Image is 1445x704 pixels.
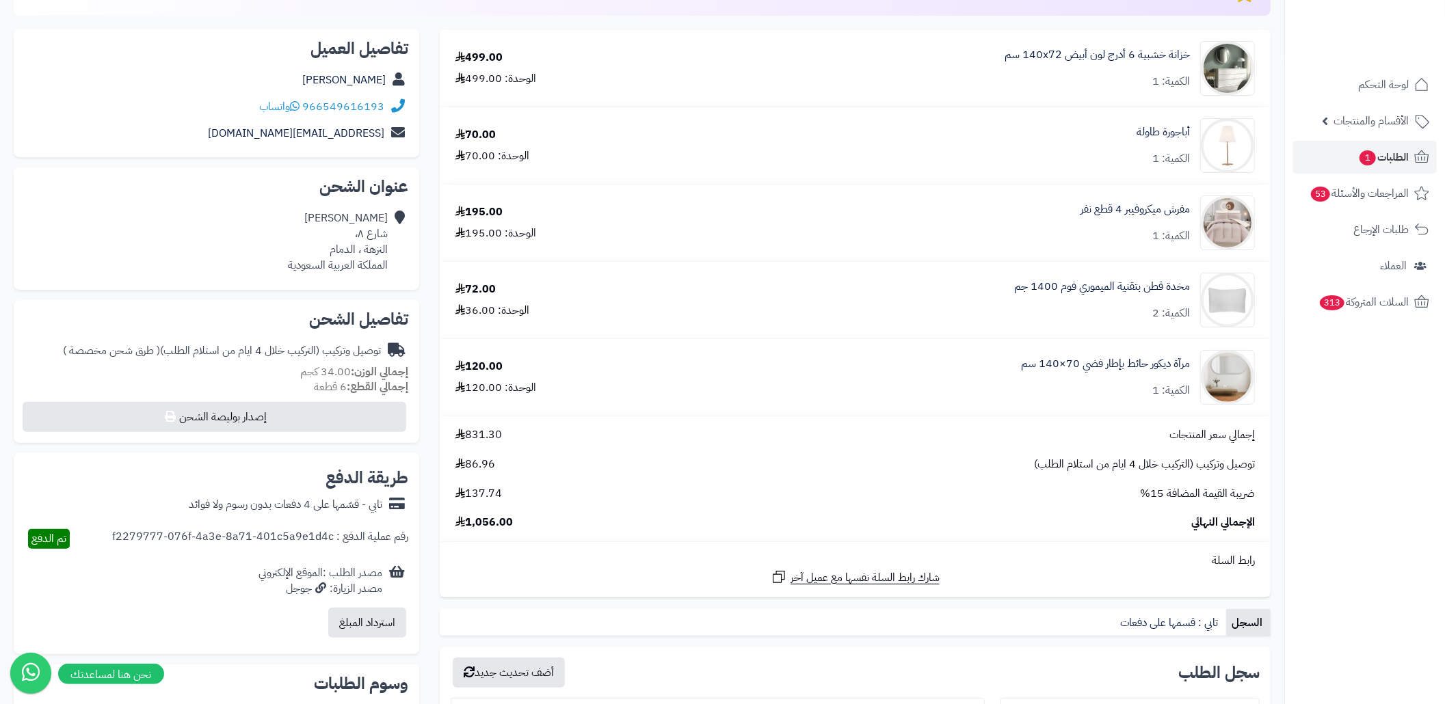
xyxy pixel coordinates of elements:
small: 34.00 كجم [300,364,408,380]
div: الكمية: 1 [1152,228,1190,244]
span: طلبات الإرجاع [1353,220,1409,239]
div: 120.00 [455,359,503,375]
h2: عنوان الشحن [25,178,408,195]
div: الوحدة: 120.00 [455,380,536,396]
a: السلات المتروكة313 [1293,286,1437,319]
div: الكمية: 1 [1152,383,1190,398]
img: 1753786058-1-90x90.jpg [1201,350,1254,405]
div: مصدر الطلب :الموقع الإلكتروني [258,565,382,597]
a: الطلبات1 [1293,141,1437,174]
div: رابط السلة [445,553,1265,569]
a: شارك رابط السلة نفسها مع عميل آخر [771,569,940,586]
button: استرداد المبلغ [328,608,406,638]
div: الوحدة: 70.00 [455,148,529,164]
div: 499.00 [455,50,503,66]
strong: إجمالي الوزن: [351,364,408,380]
div: الكمية: 2 [1152,306,1190,321]
div: الوحدة: 499.00 [455,71,536,87]
img: 1746709299-1702541934053-68567865785768-1000x1000-90x90.jpg [1201,41,1254,96]
h2: طريقة الدفع [326,470,408,486]
div: الوحدة: 195.00 [455,226,536,241]
span: الطلبات [1358,148,1409,167]
h2: تفاصيل الشحن [25,311,408,327]
span: 86.96 [455,457,495,472]
h3: سجل الطلب [1178,664,1260,681]
img: 1748940505-1-90x90.jpg [1201,273,1254,327]
a: لوحة التحكم [1293,68,1437,101]
a: 966549616193 [302,98,384,115]
strong: إجمالي القطع: [347,379,408,395]
button: إصدار بوليصة الشحن [23,402,406,432]
a: [EMAIL_ADDRESS][DOMAIN_NAME] [208,125,384,141]
span: 53 [1311,187,1330,202]
span: 1 [1360,150,1376,165]
span: إجمالي سعر المنتجات [1169,427,1255,443]
div: [PERSON_NAME] شارع ٨، النزهة ، الدمام المملكة العربية السعودية [288,211,388,273]
span: العملاء [1380,256,1407,275]
a: السجل [1226,609,1271,636]
a: تابي : قسمها على دفعات [1115,609,1226,636]
img: 1715428362-220202011077-90x90.jpg [1201,118,1254,173]
a: واتساب [259,98,300,115]
span: توصيل وتركيب (التركيب خلال 4 ايام من استلام الطلب) [1034,457,1255,472]
span: ( طرق شحن مخصصة ) [63,342,160,359]
div: الكمية: 1 [1152,74,1190,90]
img: 1736337166-1-90x90.jpg [1201,195,1254,250]
span: ضريبة القيمة المضافة 15% [1140,486,1255,502]
span: السلات المتروكة [1318,293,1409,312]
a: طلبات الإرجاع [1293,213,1437,246]
div: رقم عملية الدفع : f2279777-076f-4a3e-8a71-401c5a9e1d4c [112,529,408,549]
div: تابي - قسّمها على 4 دفعات بدون رسوم ولا فوائد [189,497,382,513]
a: خزانة خشبية 6 أدرج لون أبيض 140x72 سم [1005,47,1190,63]
div: الوحدة: 36.00 [455,303,529,319]
span: تم الدفع [31,530,66,547]
div: 72.00 [455,282,496,297]
span: الإجمالي النهائي [1191,515,1255,530]
span: شارك رابط السلة نفسها مع عميل آخر [791,570,940,586]
a: مرآة ديكور حائط بإطار فضي 70×140 سم [1021,356,1190,372]
div: توصيل وتركيب (التركيب خلال 4 ايام من استلام الطلب) [63,343,381,359]
a: مفرش ميكروفيبر 4 قطع نفر [1081,202,1190,217]
button: أضف تحديث جديد [453,658,565,688]
small: 6 قطعة [314,379,408,395]
a: العملاء [1293,249,1437,282]
a: مخدة قطن بتقنية الميموري فوم 1400 جم [1014,279,1190,295]
a: أباجورة طاولة [1137,124,1190,140]
div: 70.00 [455,127,496,143]
span: لوحة التحكم [1358,75,1409,94]
div: الكمية: 1 [1152,151,1190,167]
a: المراجعات والأسئلة53 [1293,177,1437,210]
span: 831.30 [455,427,502,443]
span: 313 [1320,295,1344,310]
div: مصدر الزيارة: جوجل [258,581,382,597]
span: المراجعات والأسئلة [1310,184,1409,203]
a: [PERSON_NAME] [302,72,386,88]
h2: وسوم الطلبات [25,675,408,692]
h2: تفاصيل العميل [25,40,408,57]
span: 137.74 [455,486,502,502]
img: logo-2.png [1352,38,1432,67]
span: الأقسام والمنتجات [1334,111,1409,131]
div: 195.00 [455,204,503,220]
span: 1,056.00 [455,515,513,530]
